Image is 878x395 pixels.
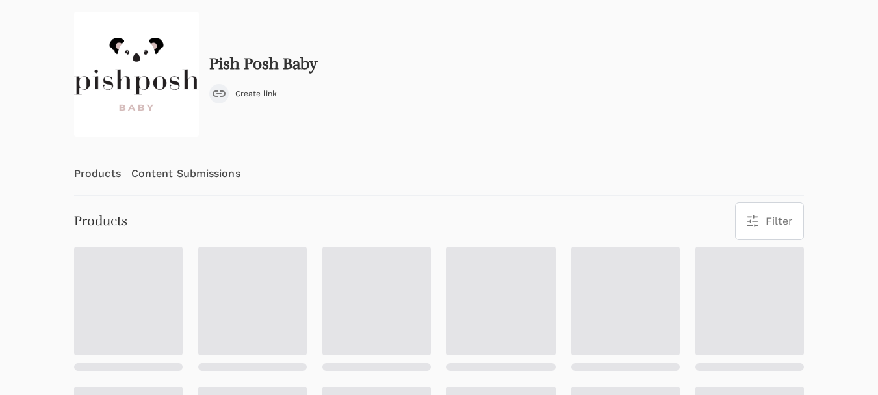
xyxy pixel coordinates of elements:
[209,84,277,103] button: Create link
[74,212,127,230] h3: Products
[131,152,240,195] a: Content Submissions
[736,203,803,239] button: Filter
[74,152,121,195] a: Products
[74,12,199,137] img: 6371cc00a2ecca4dcff56bc2_pishposhbaby.png
[766,213,793,229] span: Filter
[235,89,277,99] span: Create link
[209,55,318,74] h2: Pish Posh Baby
